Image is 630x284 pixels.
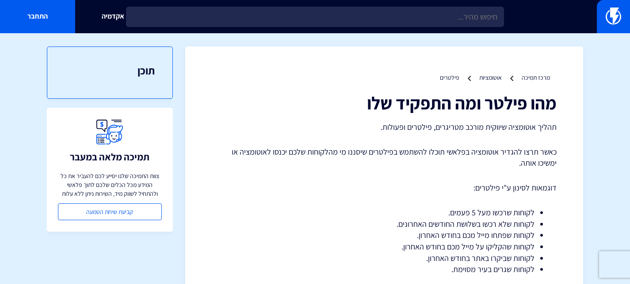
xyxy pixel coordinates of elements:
[212,146,557,169] p: כאשר תרצו להגדיר אוטומציה בפלאשי תוכלו להשתמש בפילטרים שיסננו מי מהלקוחות שלכם יכנסו לאוטומציה או...
[65,65,155,76] h3: תוכן
[234,253,535,264] li: לקוחות שביקרו באתר בחודש האחרון.
[234,207,535,218] li: לקוחות שרכשו מעל 5 פעמים.
[234,264,535,275] li: לקוחות שגרים בעיר מסוימת.
[479,74,502,82] a: אוטומציות
[234,218,535,230] li: לקוחות שלא רכשו בשלושת החודשים האחרונים.
[234,230,535,241] li: לקוחות שפתחו מייל מכם בחודש האחרון.
[212,93,557,113] h1: מהו פילטר ומה התפקיד שלו
[522,74,550,82] a: מרכז תמיכה
[440,74,459,82] a: פילטרים
[212,182,557,194] p: דוגמאות לסינון ע"י פילטרים:
[234,241,535,253] li: לקוחות שהקליקו על מייל מכם בחודש האחרון.
[126,7,504,27] input: חיפוש מהיר...
[58,203,162,220] a: קביעת שיחת הטמעה
[70,152,149,162] h3: תמיכה מלאה במעבר
[58,171,162,198] p: צוות התמיכה שלנו יסייע לכם להעביר את כל המידע מכל הכלים שלכם לתוך פלאשי ולהתחיל לשווק מיד, השירות...
[212,121,557,133] p: תהליך אוטומציה שיווקית מורכב מטריגרים, פילטרים ופעולות.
